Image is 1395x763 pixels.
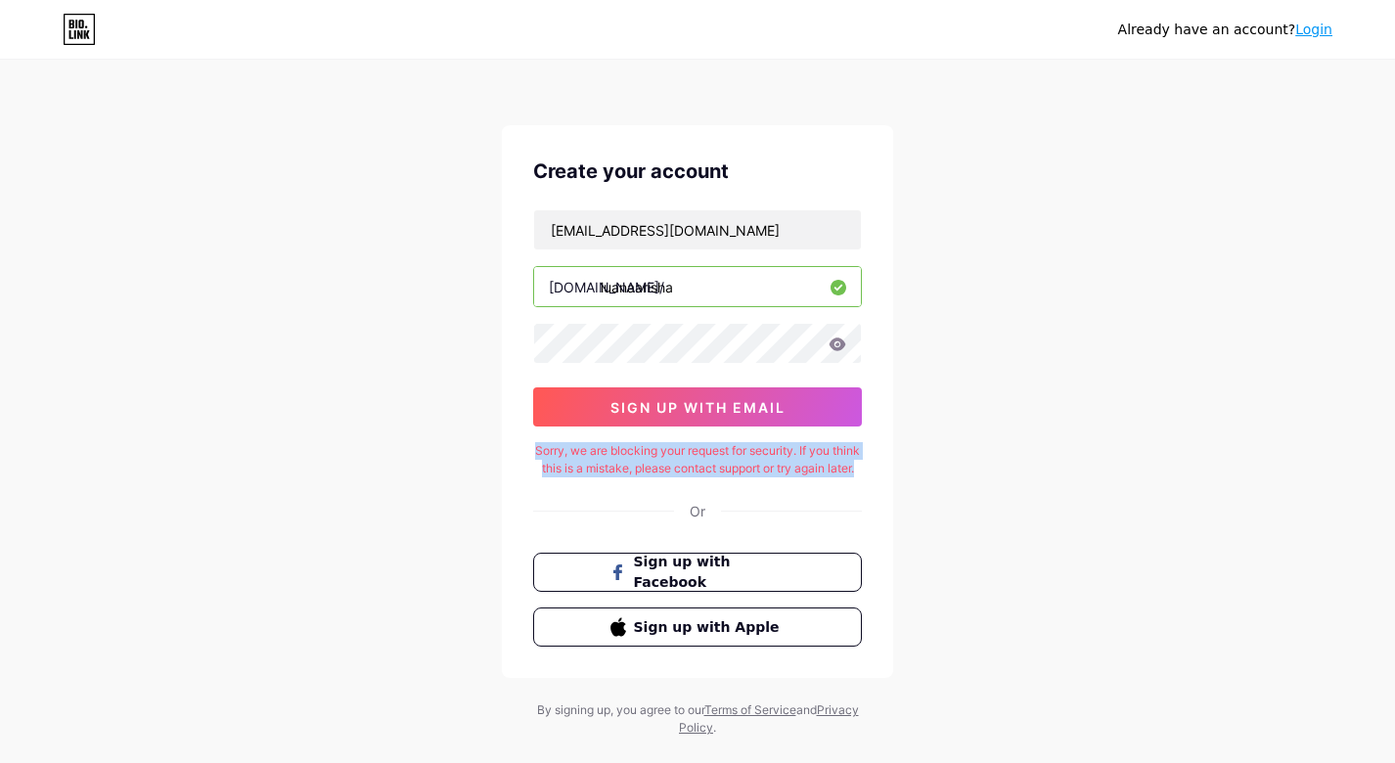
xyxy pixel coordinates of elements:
div: [DOMAIN_NAME]/ [549,277,664,297]
span: Sign up with Facebook [634,552,786,593]
button: Sign up with Facebook [533,553,862,592]
a: Login [1295,22,1332,37]
div: Create your account [533,157,862,186]
input: Email [534,210,861,249]
div: Sorry, we are blocking your request for security. If you think this is a mistake, please contact ... [533,442,862,477]
div: Already have an account? [1118,20,1332,40]
button: sign up with email [533,387,862,426]
button: Sign up with Apple [533,607,862,647]
span: sign up with email [610,399,786,416]
a: Terms of Service [704,702,796,717]
div: By signing up, you agree to our and . [531,701,864,737]
div: Or [690,501,705,521]
input: username [534,267,861,306]
span: Sign up with Apple [634,617,786,638]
